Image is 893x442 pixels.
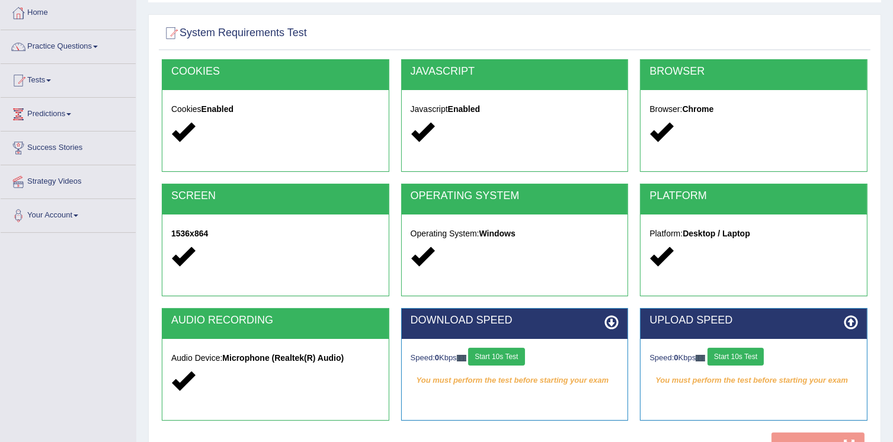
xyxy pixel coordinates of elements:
[435,353,439,362] strong: 0
[1,165,136,195] a: Strategy Videos
[649,348,858,369] div: Speed: Kbps
[683,229,750,238] strong: Desktop / Laptop
[649,66,858,78] h2: BROWSER
[201,104,233,114] strong: Enabled
[411,190,619,202] h2: OPERATING SYSTEM
[1,64,136,94] a: Tests
[162,24,307,42] h2: System Requirements Test
[468,348,524,366] button: Start 10s Test
[411,105,619,114] h5: Javascript
[649,371,858,389] em: You must perform the test before starting your exam
[683,104,714,114] strong: Chrome
[479,229,516,238] strong: Windows
[457,355,466,361] img: ajax-loader-fb-connection.gif
[171,105,380,114] h5: Cookies
[674,353,678,362] strong: 0
[649,105,858,114] h5: Browser:
[171,66,380,78] h2: COOKIES
[171,229,208,238] strong: 1536x864
[1,199,136,229] a: Your Account
[1,30,136,60] a: Practice Questions
[448,104,480,114] strong: Enabled
[171,354,380,363] h5: Audio Device:
[171,190,380,202] h2: SCREEN
[696,355,705,361] img: ajax-loader-fb-connection.gif
[411,371,619,389] em: You must perform the test before starting your exam
[222,353,344,363] strong: Microphone (Realtek(R) Audio)
[649,190,858,202] h2: PLATFORM
[411,315,619,326] h2: DOWNLOAD SPEED
[1,98,136,127] a: Predictions
[708,348,764,366] button: Start 10s Test
[411,229,619,238] h5: Operating System:
[649,229,858,238] h5: Platform:
[1,132,136,161] a: Success Stories
[411,66,619,78] h2: JAVASCRIPT
[649,315,858,326] h2: UPLOAD SPEED
[411,348,619,369] div: Speed: Kbps
[171,315,380,326] h2: AUDIO RECORDING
